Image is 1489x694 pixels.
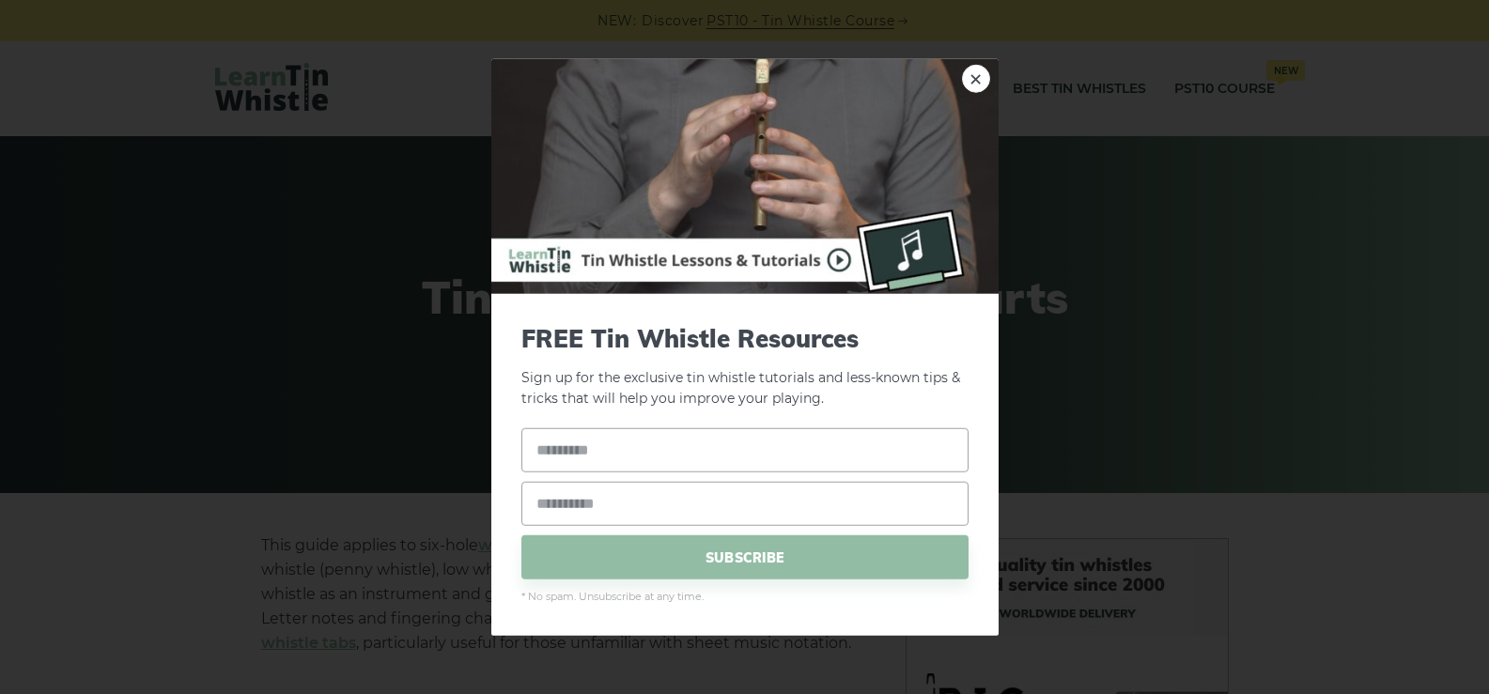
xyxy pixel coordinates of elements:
[962,64,990,92] a: ×
[521,323,969,352] span: FREE Tin Whistle Resources
[491,58,999,293] img: Tin Whistle Buying Guide Preview
[521,535,969,579] span: SUBSCRIBE
[521,323,969,409] p: Sign up for the exclusive tin whistle tutorials and less-known tips & tricks that will help you i...
[521,589,969,606] span: * No spam. Unsubscribe at any time.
